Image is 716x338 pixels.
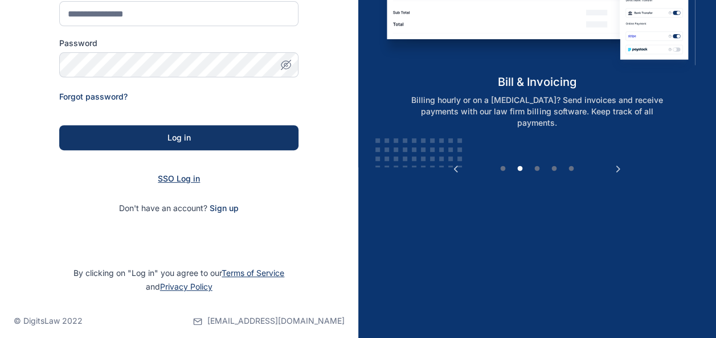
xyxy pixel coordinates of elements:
[612,163,624,175] button: Next
[379,74,695,90] h5: bill & invoicing
[59,125,298,150] button: Log in
[207,315,345,327] span: [EMAIL_ADDRESS][DOMAIN_NAME]
[566,163,577,175] button: 5
[146,282,212,291] span: and
[158,174,200,183] a: SSO Log in
[160,282,212,291] a: Privacy Policy
[77,132,280,143] div: Log in
[14,266,345,294] p: By clicking on "Log in" you agree to our
[59,203,298,214] p: Don't have an account?
[14,315,83,327] p: © DigitsLaw 2022
[391,94,683,129] p: Billing hourly or on a [MEDICAL_DATA]? Send invoices and receive payments with our law firm billi...
[59,92,128,101] a: Forgot password?
[210,203,239,214] span: Sign up
[450,163,461,175] button: Previous
[549,163,560,175] button: 4
[222,268,284,278] a: Terms of Service
[210,203,239,213] a: Sign up
[514,163,526,175] button: 2
[59,38,298,49] label: Password
[497,163,509,175] button: 1
[531,163,543,175] button: 3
